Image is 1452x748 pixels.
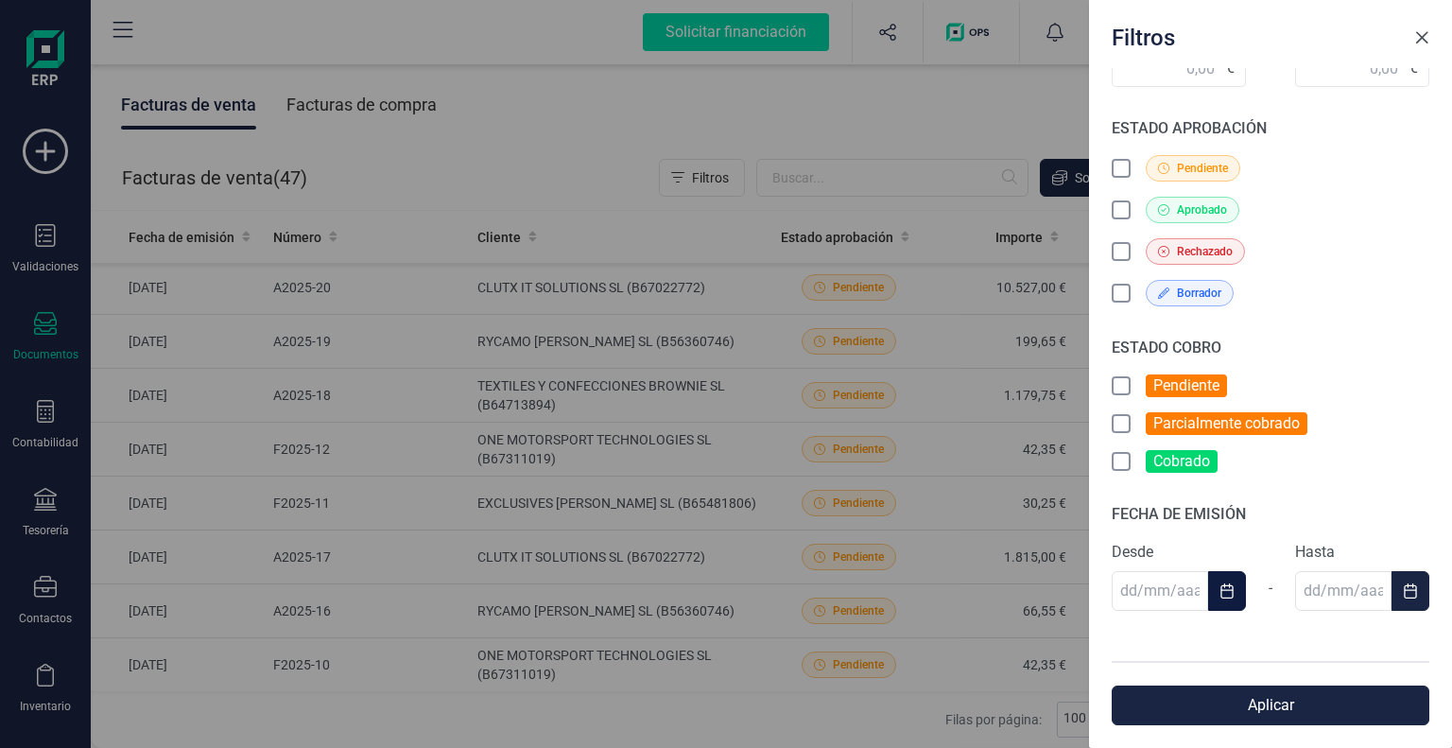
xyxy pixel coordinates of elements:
button: Choose Date [1208,571,1246,611]
div: - [1246,565,1295,611]
label: Pendiente [1146,374,1227,397]
span: ESTADO APROBACIÓN [1112,119,1267,137]
button: Aplicar [1112,686,1429,725]
span: Aprobado [1177,201,1227,218]
span: Rechazado [1177,243,1233,260]
label: Hasta [1295,541,1429,564]
span: € [1409,57,1418,79]
span: Pendiente [1177,160,1228,177]
input: 0,00 [1295,49,1429,87]
input: dd/mm/aaaa [1295,571,1391,611]
div: Filtros [1104,15,1407,53]
span: Borrador [1177,285,1221,302]
input: dd/mm/aaaa [1112,571,1208,611]
span: ESTADO COBRO [1112,339,1221,357]
label: Parcialmente cobrado [1146,412,1307,435]
label: Cobrado [1146,450,1218,473]
label: Desde [1112,541,1246,564]
input: 0,00 [1112,49,1246,87]
button: Close [1407,23,1437,53]
span: € [1226,57,1235,79]
button: Choose Date [1391,571,1429,611]
span: FECHA DE EMISIÓN [1112,505,1246,523]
